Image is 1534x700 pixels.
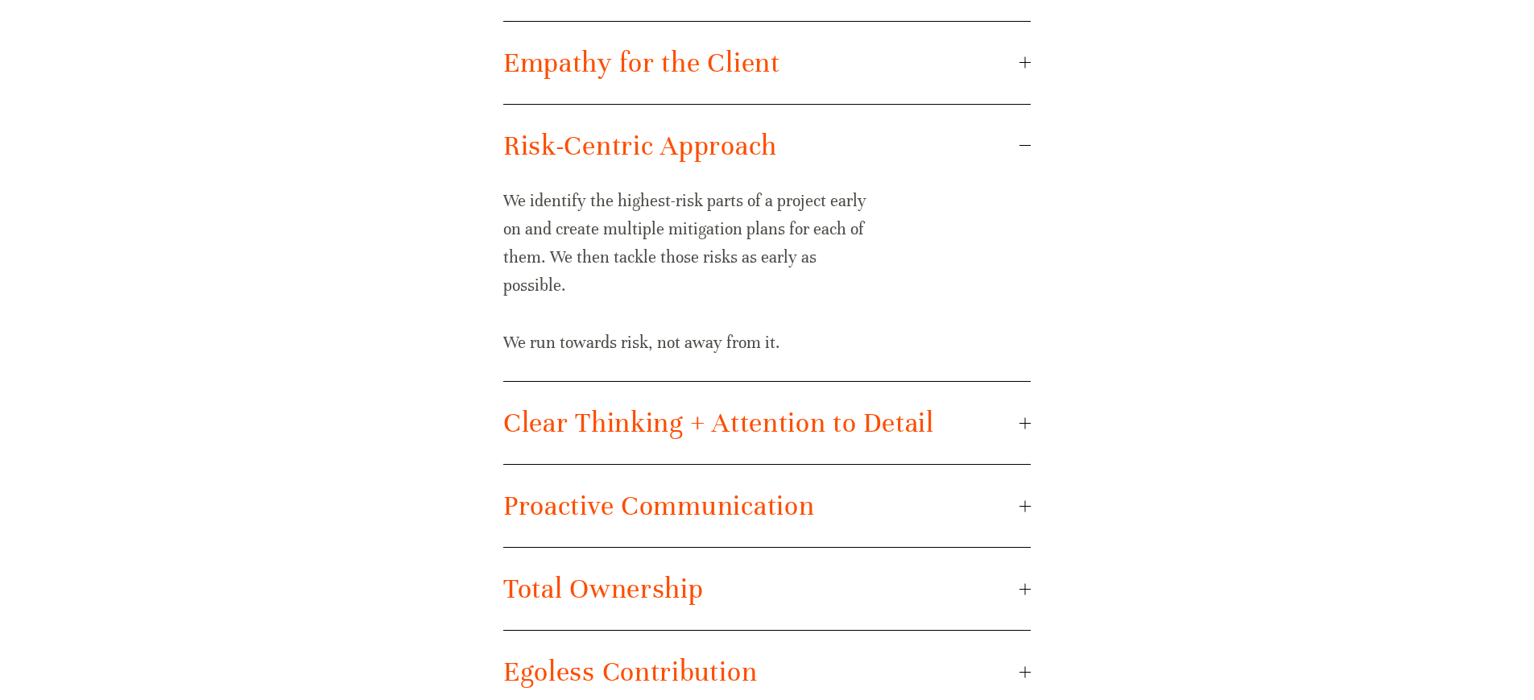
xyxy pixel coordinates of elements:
[503,655,1019,689] span: Egoless Contribution
[503,46,1019,80] span: Empathy for the Client
[503,129,1019,163] span: Risk-Centric Approach
[503,465,1031,547] button: Proactive Communication
[503,572,1019,606] span: Total Ownership
[503,22,1031,104] button: Empathy for the Client
[503,187,873,300] p: We identify the highest-risk parts of a project early on and create multiple mitigation plans for...
[503,489,1019,523] span: Proactive Communication
[503,406,1019,440] span: Clear Thinking + Attention to Detail
[503,105,1031,187] button: Risk-Centric Approach
[503,382,1031,464] button: Clear Thinking + Attention to Detail
[503,329,873,357] p: We run towards risk, not away from it.
[503,548,1031,630] button: Total Ownership
[503,187,1031,381] div: Risk-Centric Approach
